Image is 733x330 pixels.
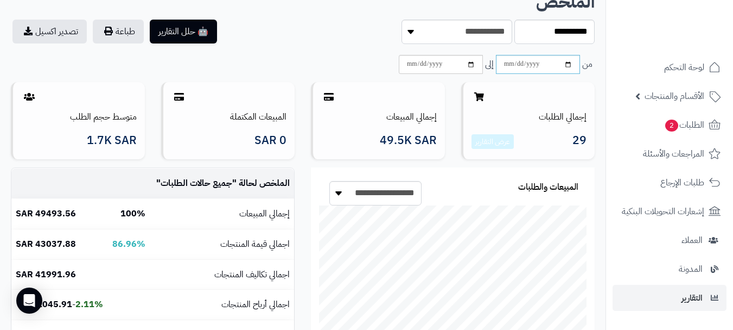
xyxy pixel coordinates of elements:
span: من [582,58,592,71]
a: إجمالي الطلبات [539,110,587,123]
span: جميع حالات الطلبات [161,177,232,190]
td: اجمالي تكاليف المنتجات [150,260,294,290]
span: 29 [572,134,587,150]
span: إلى [485,58,494,71]
td: إجمالي المبيعات [150,199,294,229]
span: لوحة التحكم [664,60,704,75]
a: الطلبات2 [613,112,726,138]
a: عرض التقارير [475,136,510,147]
a: المبيعات المكتملة [230,110,286,123]
a: المدونة [613,256,726,282]
a: العملاء [613,227,726,253]
a: إجمالي المبيعات [386,110,437,123]
a: تصدير اكسيل [12,20,87,43]
b: 86.96% [112,238,145,251]
b: 41991.96 SAR [16,268,76,281]
span: المدونة [679,261,703,277]
h3: المبيعات والطلبات [518,183,578,192]
span: 49.5K SAR [380,134,437,147]
td: الملخص لحالة " " [150,169,294,198]
td: - [11,290,107,320]
td: اجمالي قيمة المنتجات [150,229,294,259]
a: متوسط حجم الطلب [70,110,137,123]
b: 100% [120,207,145,220]
a: إشعارات التحويلات البنكية [613,198,726,225]
button: 🤖 حلل التقارير [150,20,217,43]
span: 1.7K SAR [87,134,137,147]
span: الأقسام والمنتجات [645,89,704,104]
td: اجمالي أرباح المنتجات [150,290,294,320]
a: المراجعات والأسئلة [613,141,726,167]
div: Open Intercom Messenger [16,288,42,314]
span: المراجعات والأسئلة [643,146,704,161]
span: الطلبات [664,117,704,133]
span: إشعارات التحويلات البنكية [622,204,704,219]
a: التقارير [613,285,726,311]
b: 1045.91 SAR [17,298,72,311]
span: العملاء [681,233,703,248]
span: طلبات الإرجاع [660,175,704,190]
span: 2 [665,120,678,132]
button: طباعة [93,20,144,43]
b: 43037.88 SAR [16,238,76,251]
a: لوحة التحكم [613,54,726,80]
b: 2.11% [75,298,103,311]
span: التقارير [681,290,703,306]
a: طلبات الإرجاع [613,170,726,196]
span: 0 SAR [254,134,286,147]
b: 49493.56 SAR [16,207,76,220]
